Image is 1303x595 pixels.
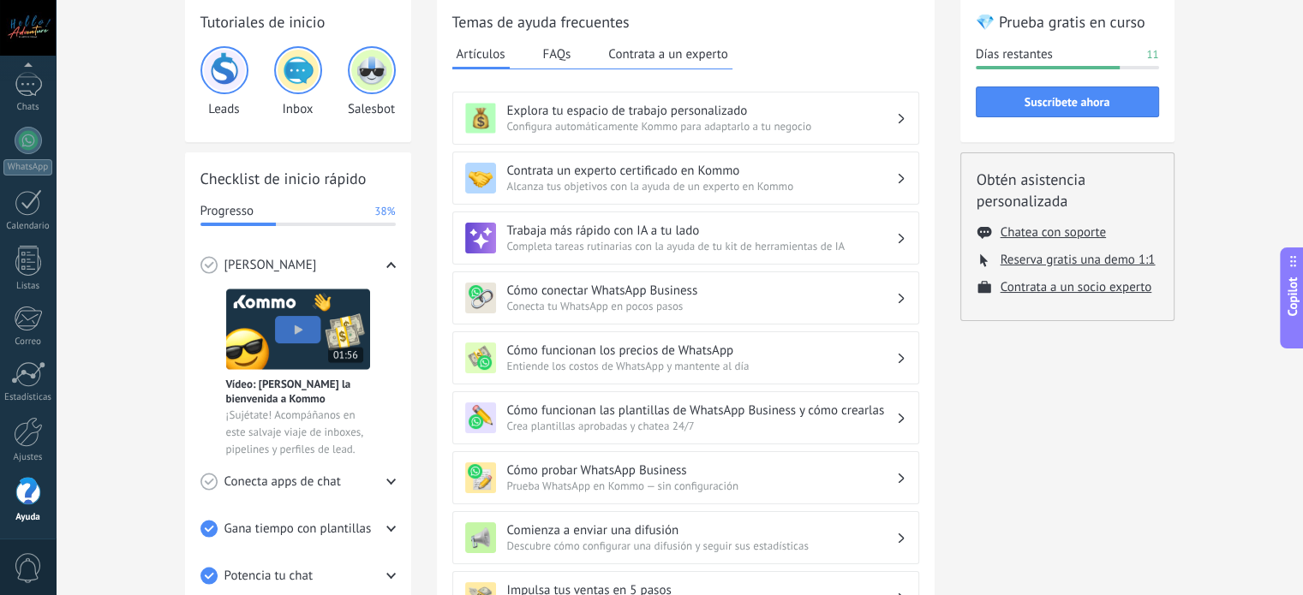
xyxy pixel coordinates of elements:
div: Leads [200,46,248,117]
div: Listas [3,281,53,292]
span: [PERSON_NAME] [224,257,317,274]
span: Crea plantillas aprobadas y chatea 24/7 [507,419,896,433]
div: Salesbot [348,46,396,117]
span: Conecta tu WhatsApp en pocos pasos [507,299,896,313]
button: Contrata a un socio experto [1001,279,1152,295]
img: Meet video [226,289,370,370]
div: Estadísticas [3,392,53,403]
span: 11 [1146,46,1158,63]
span: 38% [374,203,395,220]
h2: Temas de ayuda frecuentes [452,11,919,33]
div: Ayuda [3,512,53,523]
span: Alcanza tus objetivos con la ayuda de un experto en Kommo [507,179,896,193]
h3: Cómo conectar WhatsApp Business [507,283,896,299]
span: Configura automáticamente Kommo para adaptarlo a tu negocio [507,119,896,134]
h3: Trabaja más rápido con IA a tu lado [507,223,896,239]
button: Suscríbete ahora [976,86,1159,117]
span: Progresso [200,203,254,220]
div: Inbox [274,46,322,117]
h3: Cómo probar WhatsApp Business [507,462,896,479]
span: Conecta apps de chat [224,473,341,491]
span: Prueba WhatsApp en Kommo — sin configuración [507,479,896,493]
h3: Cómo funcionan los precios de WhatsApp [507,342,896,359]
div: WhatsApp [3,159,52,176]
span: Entiende los costos de WhatsApp y mantente al día [507,359,896,373]
span: Suscríbete ahora [1025,96,1110,108]
button: Artículos [452,41,510,69]
h3: Comienza a enviar una difusión [507,522,896,538]
h2: Tutoriales de inicio [200,11,396,33]
span: Descubre cómo configurar una difusión y seguir sus estadísticas [507,538,896,553]
div: Correo [3,336,53,348]
h2: 💎 Prueba gratis en curso [976,11,1159,33]
span: ¡Sujétate! Acompáñanos en este salvaje viaje de inboxes, pipelines y perfiles de lead. [226,407,370,458]
span: Gana tiempo con plantillas [224,521,372,538]
span: Copilot [1284,277,1301,316]
h3: Cómo funcionan las plantillas de WhatsApp Business y cómo crearlas [507,402,896,419]
button: Contrata a un experto [604,41,732,67]
span: Vídeo: [PERSON_NAME] la bienvenida a Kommo [226,377,370,406]
h2: Obtén asistencia personalizada [977,169,1158,211]
h2: Checklist de inicio rápido [200,168,396,189]
span: Potencia tu chat [224,568,314,585]
span: Completa tareas rutinarias con la ayuda de tu kit de herramientas de IA [507,239,896,253]
span: Días restantes [976,46,1053,63]
div: Calendario [3,221,53,232]
div: Chats [3,102,53,113]
h3: Explora tu espacio de trabajo personalizado [507,103,896,119]
button: Reserva gratis una demo 1:1 [1001,252,1156,268]
button: Chatea con soporte [1001,224,1106,241]
h3: Contrata un experto certificado en Kommo [507,163,896,179]
div: Ajustes [3,452,53,463]
button: FAQs [539,41,576,67]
